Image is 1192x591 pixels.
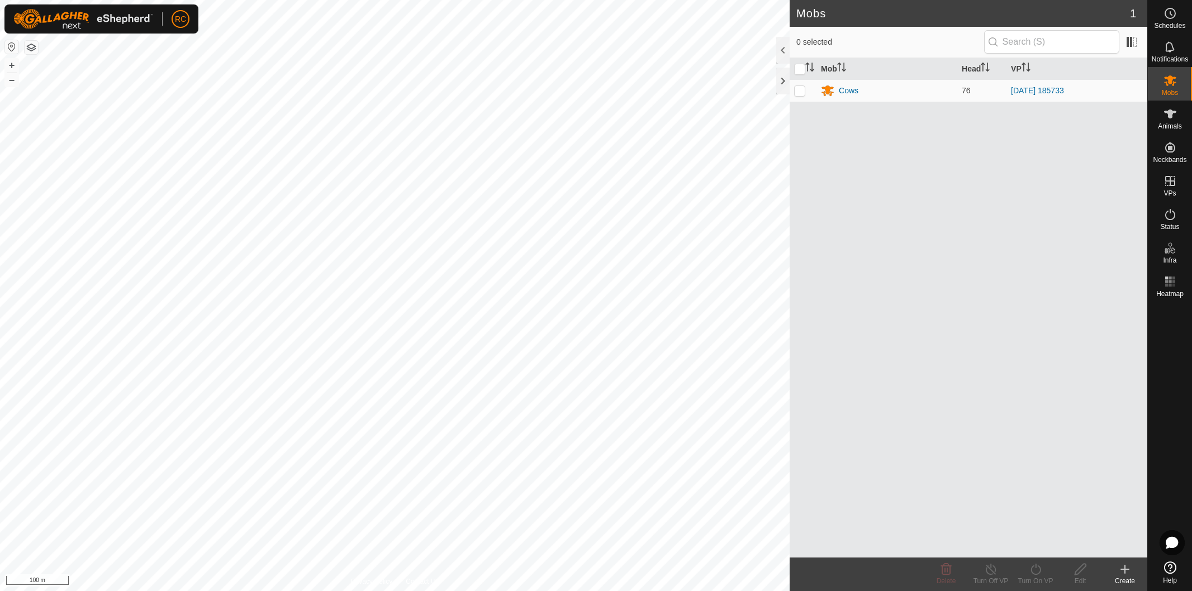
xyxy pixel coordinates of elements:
p-sorticon: Activate to sort [837,64,846,73]
span: Notifications [1152,56,1188,63]
span: Delete [937,577,956,585]
span: RC [175,13,186,25]
th: Mob [816,58,957,80]
span: Status [1160,223,1179,230]
span: VPs [1163,190,1176,197]
span: Infra [1163,257,1176,264]
img: Gallagher Logo [13,9,153,29]
span: Mobs [1162,89,1178,96]
input: Search (S) [984,30,1119,54]
p-sorticon: Activate to sort [805,64,814,73]
a: Help [1148,557,1192,588]
th: VP [1006,58,1147,80]
div: Create [1103,576,1147,586]
a: Contact Us [406,576,439,587]
button: Reset Map [5,40,18,54]
th: Head [957,58,1006,80]
span: Animals [1158,123,1182,130]
a: [DATE] 185733 [1011,86,1064,95]
span: Help [1163,577,1177,584]
span: 76 [962,86,971,95]
div: Cows [839,85,858,97]
span: Neckbands [1153,156,1186,163]
span: 1 [1130,5,1136,22]
h2: Mobs [796,7,1130,20]
div: Turn On VP [1013,576,1058,586]
span: Schedules [1154,22,1185,29]
a: Privacy Policy [351,576,393,587]
span: Heatmap [1156,290,1184,297]
p-sorticon: Activate to sort [981,64,990,73]
p-sorticon: Activate to sort [1022,64,1030,73]
div: Turn Off VP [968,576,1013,586]
div: Edit [1058,576,1103,586]
button: Map Layers [25,41,38,54]
span: 0 selected [796,36,984,48]
button: + [5,59,18,72]
button: – [5,73,18,87]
